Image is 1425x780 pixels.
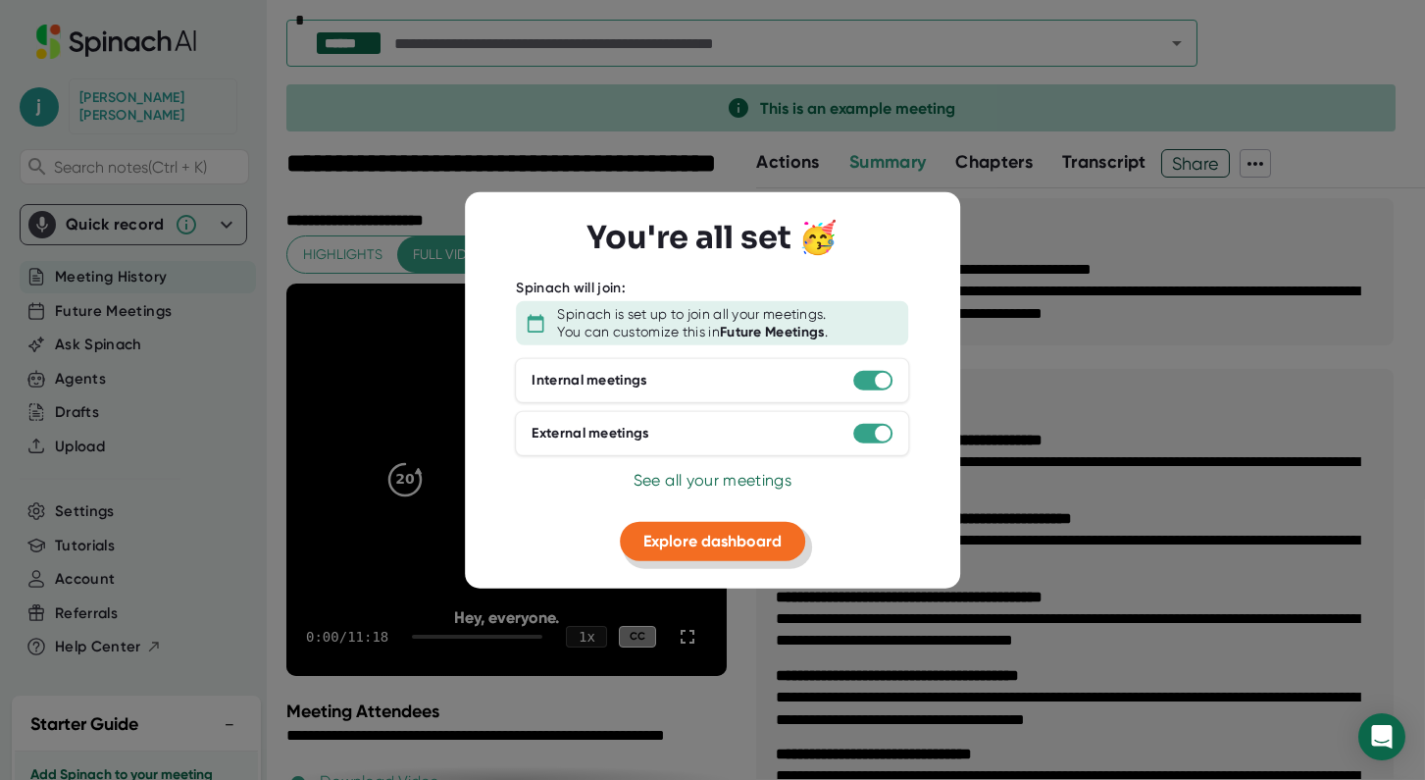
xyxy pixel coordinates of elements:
[517,279,626,296] div: Spinach will join:
[634,471,791,490] span: See all your meetings
[643,532,782,550] span: Explore dashboard
[533,425,650,442] div: External meetings
[1358,713,1405,760] div: Open Intercom Messenger
[587,219,839,256] h3: You're all set 🥳
[558,323,829,340] div: You can customize this in .
[620,522,805,561] button: Explore dashboard
[634,469,791,493] button: See all your meetings
[720,323,826,339] b: Future Meetings
[558,306,827,324] div: Spinach is set up to join all your meetings.
[533,372,648,390] div: Internal meetings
